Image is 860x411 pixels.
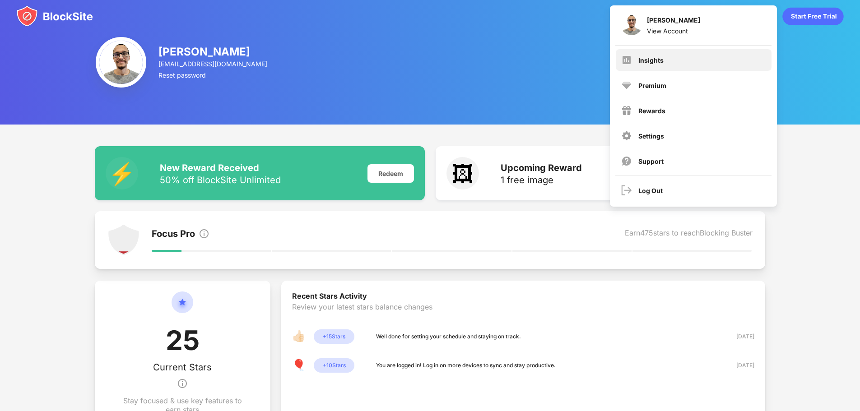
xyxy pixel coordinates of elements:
[16,5,93,27] img: blocksite-icon.svg
[292,291,754,302] div: Recent Stars Activity
[106,157,138,189] div: ⚡️
[625,228,753,241] div: Earn 475 stars to reach Blocking Buster
[292,302,754,329] div: Review your latest stars balance changes
[621,105,632,116] img: menu-rewards.svg
[621,80,632,91] img: premium.svg
[722,361,754,370] div: [DATE]
[160,175,281,185] div: 50% off BlockSite Unlimited
[107,224,140,256] img: points-level-1.svg
[172,291,193,324] img: circle-star.svg
[314,329,354,344] div: + 15 Stars
[782,7,844,25] div: animation
[96,37,146,88] img: ACg8ocJKIk5kj7_qRnY-v6yURdjLFS9rbYx_MFNnBjpImIOtteBhCmSW=s96-c
[647,16,700,27] div: [PERSON_NAME]
[621,185,632,196] img: logout.svg
[153,362,212,373] div: Current Stars
[199,228,209,239] img: info.svg
[638,56,664,64] div: Insights
[314,358,354,373] div: + 10 Stars
[292,358,307,373] div: 🎈
[166,324,200,362] div: 25
[638,82,666,89] div: Premium
[158,60,269,68] div: [EMAIL_ADDRESS][DOMAIN_NAME]
[292,329,307,344] div: 👍🏻
[501,175,582,185] div: 1 free image
[638,107,665,115] div: Rewards
[446,157,479,189] div: 🖼
[722,332,754,341] div: [DATE]
[638,187,663,194] div: Log Out
[376,361,556,370] div: You are logged in! Log in on more devices to sync and stay productive.
[621,156,632,166] img: support.svg
[621,55,632,65] img: menu-insights.svg
[177,373,188,394] img: info.svg
[621,14,642,35] img: ACg8ocJKIk5kj7_qRnY-v6yURdjLFS9rbYx_MFNnBjpImIOtteBhCmSW=s96-c
[152,228,195,241] div: Focus Pro
[158,71,269,79] div: Reset password
[621,130,632,141] img: menu-settings.svg
[376,332,521,341] div: Well done for setting your schedule and staying on track.
[367,164,414,183] div: Redeem
[638,157,664,165] div: Support
[160,162,281,173] div: New Reward Received
[638,132,664,140] div: Settings
[501,162,582,173] div: Upcoming Reward
[158,45,269,58] div: [PERSON_NAME]
[647,27,700,35] div: View Account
